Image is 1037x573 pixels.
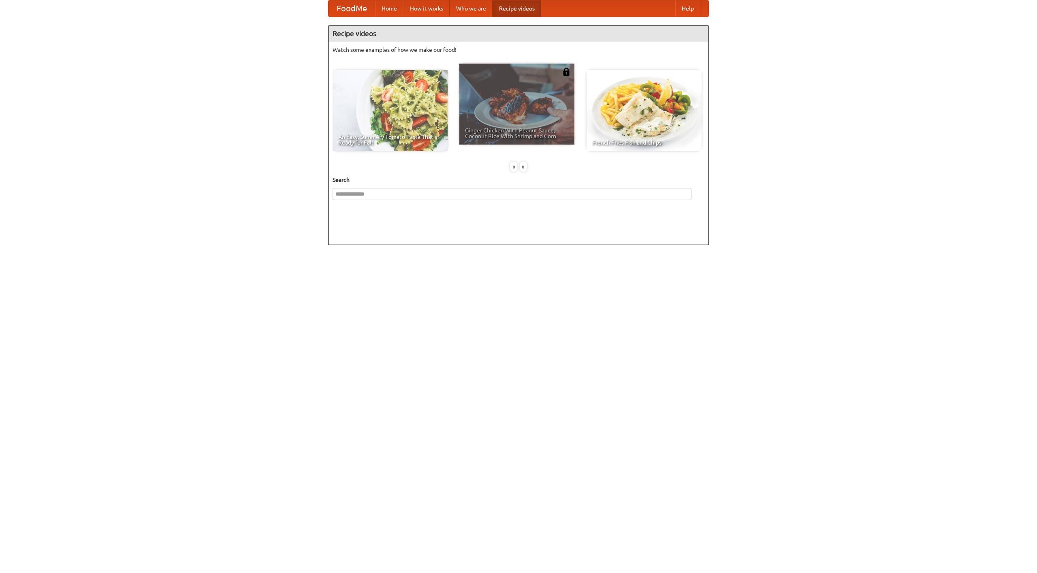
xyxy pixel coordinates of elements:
[333,46,704,54] p: Watch some examples of how we make our food!
[329,0,375,17] a: FoodMe
[675,0,700,17] a: Help
[587,70,702,151] a: French Fries Fish and Chips
[450,0,493,17] a: Who we are
[329,26,708,42] h4: Recipe videos
[338,134,442,145] span: An Easy, Summery Tomato Pasta That's Ready for Fall
[562,68,570,76] img: 483408.png
[403,0,450,17] a: How it works
[510,162,517,172] div: «
[592,140,696,145] span: French Fries Fish and Chips
[375,0,403,17] a: Home
[493,0,541,17] a: Recipe videos
[333,70,448,151] a: An Easy, Summery Tomato Pasta That's Ready for Fall
[520,162,527,172] div: »
[333,176,704,184] h5: Search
